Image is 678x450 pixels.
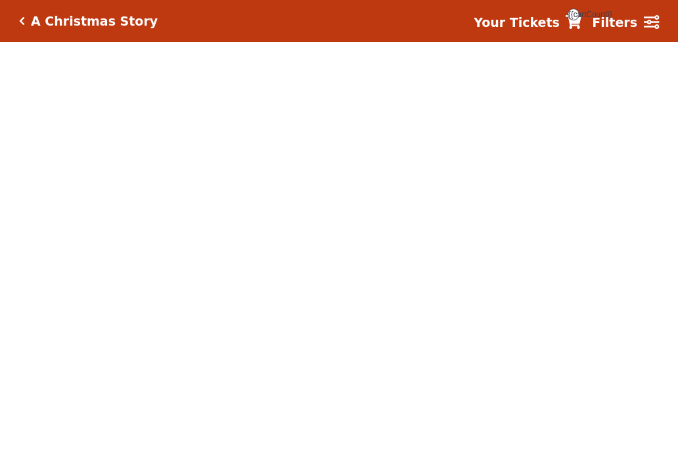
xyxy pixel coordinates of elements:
strong: Your Tickets [474,15,560,30]
a: Your Tickets {{cartCount}} [474,13,581,32]
h5: A Christmas Story [31,14,158,29]
a: Click here to go back to filters [19,16,25,26]
span: {{cartCount}} [568,9,579,20]
a: Filters [592,13,659,32]
strong: Filters [592,15,637,30]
